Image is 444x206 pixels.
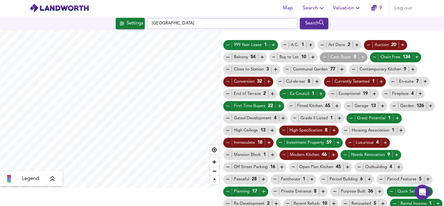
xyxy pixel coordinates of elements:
span: Zoom out [210,167,219,176]
button: Log out [392,2,415,14]
div: Open Intercom Messenger [415,185,430,200]
span: Reset bearing to north [210,176,219,185]
span: Legend [22,175,39,183]
span: Search [303,4,325,13]
button: Find my location [210,145,219,154]
button: Search [300,18,328,29]
button: Search [300,2,328,14]
img: logo [29,3,89,13]
input: Enter a location... [147,18,297,29]
button: Map [278,2,298,14]
button: Reset bearing to north [210,176,219,185]
button: Settings [116,18,145,29]
button: Valuation [330,2,364,14]
button: Zoom in [210,157,219,167]
span: Valuation [333,4,361,13]
div: Run Your Search [300,18,328,29]
button: 9 [366,2,386,14]
a: 9 [371,4,382,13]
span: Map [280,4,295,13]
div: Settings [127,19,143,28]
div: Search [301,19,327,28]
button: Zoom out [210,167,219,176]
div: Click to configure Search Settings [116,18,145,29]
span: Log out [394,4,412,13]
